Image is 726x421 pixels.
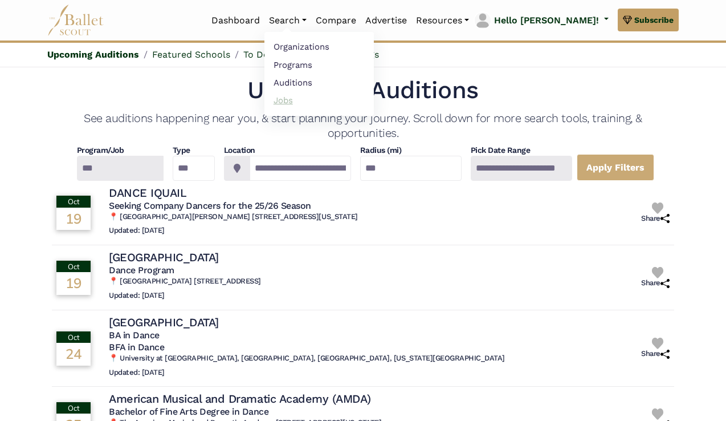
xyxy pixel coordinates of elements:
h5: Bachelor of Fine Arts Degree in Dance [109,406,381,418]
h4: Type [173,145,215,156]
a: Advertise [361,9,411,33]
h4: [GEOGRAPHIC_DATA] [109,250,219,265]
h5: BFA in Dance [109,342,505,354]
span: Subscribe [634,14,674,26]
a: profile picture Hello [PERSON_NAME]! [474,11,609,30]
h1: Upcoming Auditions [52,75,674,106]
h5: Seeking Company Dancers for the 25/26 Season [109,200,358,212]
h4: [GEOGRAPHIC_DATA] [109,315,219,330]
a: Jobs [264,91,374,109]
h6: Updated: [DATE] [109,226,358,236]
div: 24 [56,343,91,365]
a: Search [264,9,311,33]
div: Oct [56,331,91,343]
h6: 📍 [GEOGRAPHIC_DATA] [STREET_ADDRESS] [109,277,261,286]
input: Location [250,156,351,181]
a: Apply Filters [577,154,654,181]
a: Featured Schools [152,49,230,60]
a: Upcoming Auditions [47,49,139,60]
h4: See auditions happening near you, & start planning your journey. Scroll down for more search tool... [52,111,674,140]
h4: Program/Job [77,145,164,156]
a: Programs [264,56,374,74]
h6: Updated: [DATE] [109,368,505,378]
a: Subscribe [618,9,679,31]
h6: Share [641,278,670,288]
div: 19 [56,208,91,229]
img: gem.svg [623,14,632,26]
div: Oct [56,196,91,207]
p: Hello [PERSON_NAME]! [494,13,599,28]
h4: Pick Date Range [471,145,572,156]
div: 19 [56,272,91,294]
h4: American Musical and Dramatic Academy (AMDA) [109,391,371,406]
h6: Updated: [DATE] [109,291,261,301]
a: Compare [311,9,361,33]
h6: 📍 University at [GEOGRAPHIC_DATA], [GEOGRAPHIC_DATA], [GEOGRAPHIC_DATA], [US_STATE][GEOGRAPHIC_DATA] [109,354,505,363]
h6: Share [641,349,670,359]
ul: Resources [264,32,374,116]
h6: Share [641,214,670,224]
a: Organizations [264,38,374,56]
img: profile picture [475,13,491,29]
div: Oct [56,261,91,272]
div: Oct [56,402,91,414]
h6: 📍 [GEOGRAPHIC_DATA][PERSON_NAME] [STREET_ADDRESS][US_STATE] [109,212,358,222]
h5: BA in Dance [109,330,505,342]
a: Auditions [264,74,374,91]
a: Resources [411,9,474,33]
h4: Radius (mi) [360,145,402,156]
a: Dashboard [207,9,264,33]
a: To Do List [243,49,288,60]
h5: Dance Program [109,265,261,277]
h4: DANCE IQUAIL [109,185,186,200]
h4: Location [224,145,351,156]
